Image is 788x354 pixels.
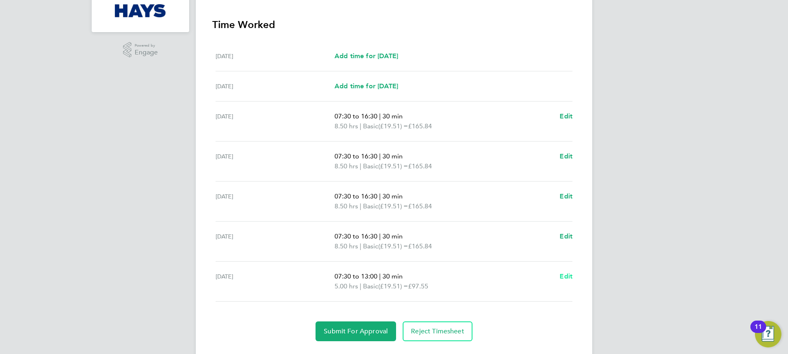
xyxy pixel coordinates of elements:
[335,82,398,90] span: Add time for [DATE]
[335,232,377,240] span: 07:30 to 16:30
[363,121,378,131] span: Basic
[382,112,403,120] span: 30 min
[335,51,398,61] a: Add time for [DATE]
[560,231,572,241] a: Edit
[324,327,388,335] span: Submit For Approval
[335,112,377,120] span: 07:30 to 16:30
[560,111,572,121] a: Edit
[560,271,572,281] a: Edit
[216,231,335,251] div: [DATE]
[216,81,335,91] div: [DATE]
[115,4,166,17] img: hays-logo-retina.png
[560,272,572,280] span: Edit
[335,242,358,250] span: 8.50 hrs
[382,152,403,160] span: 30 min
[363,161,378,171] span: Basic
[360,282,361,290] span: |
[379,152,381,160] span: |
[212,18,576,31] h3: Time Worked
[378,282,408,290] span: (£19.51) =
[560,112,572,120] span: Edit
[360,162,361,170] span: |
[408,242,432,250] span: £165.84
[135,49,158,56] span: Engage
[408,282,428,290] span: £97.55
[363,201,378,211] span: Basic
[335,192,377,200] span: 07:30 to 16:30
[216,191,335,211] div: [DATE]
[403,321,472,341] button: Reject Timesheet
[378,202,408,210] span: (£19.51) =
[335,81,398,91] a: Add time for [DATE]
[560,151,572,161] a: Edit
[560,192,572,200] span: Edit
[560,191,572,201] a: Edit
[379,232,381,240] span: |
[335,152,377,160] span: 07:30 to 16:30
[360,202,361,210] span: |
[755,327,762,337] div: 11
[379,192,381,200] span: |
[560,152,572,160] span: Edit
[411,327,464,335] span: Reject Timesheet
[335,272,377,280] span: 07:30 to 13:00
[408,202,432,210] span: £165.84
[408,162,432,170] span: £165.84
[382,232,403,240] span: 30 min
[335,202,358,210] span: 8.50 hrs
[360,242,361,250] span: |
[363,241,378,251] span: Basic
[382,272,403,280] span: 30 min
[363,281,378,291] span: Basic
[382,192,403,200] span: 30 min
[335,282,358,290] span: 5.00 hrs
[335,122,358,130] span: 8.50 hrs
[316,321,396,341] button: Submit For Approval
[216,151,335,171] div: [DATE]
[216,51,335,61] div: [DATE]
[335,162,358,170] span: 8.50 hrs
[378,162,408,170] span: (£19.51) =
[560,232,572,240] span: Edit
[378,242,408,250] span: (£19.51) =
[379,112,381,120] span: |
[123,42,158,58] a: Powered byEngage
[102,4,179,17] a: Go to home page
[408,122,432,130] span: £165.84
[216,111,335,131] div: [DATE]
[335,52,398,60] span: Add time for [DATE]
[379,272,381,280] span: |
[378,122,408,130] span: (£19.51) =
[135,42,158,49] span: Powered by
[360,122,361,130] span: |
[216,271,335,291] div: [DATE]
[755,321,781,347] button: Open Resource Center, 11 new notifications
